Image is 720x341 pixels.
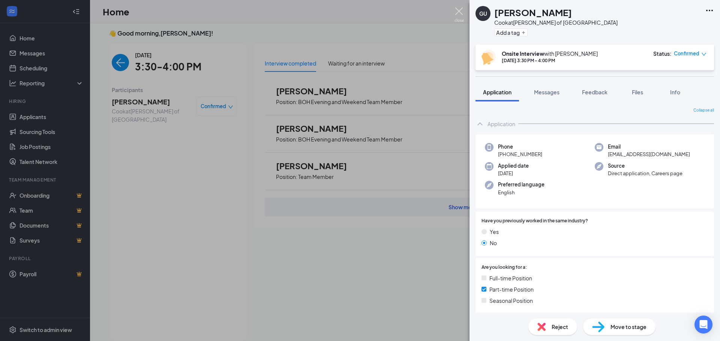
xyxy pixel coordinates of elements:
[701,52,706,57] span: down
[608,150,690,158] span: [EMAIL_ADDRESS][DOMAIN_NAME]
[487,120,515,128] div: Application
[552,323,568,331] span: Reject
[674,50,699,57] span: Confirmed
[608,170,682,177] span: Direct application, Careers page
[489,296,533,305] span: Seasonal Position
[705,6,714,15] svg: Ellipses
[610,323,646,331] span: Move to stage
[521,30,526,35] svg: Plus
[489,285,534,293] span: Part-time Position
[494,19,618,26] div: Cook at [PERSON_NAME] of [GEOGRAPHIC_DATA]
[694,316,712,334] div: Open Intercom Messenger
[608,162,682,170] span: Source
[632,89,643,95] span: Files
[498,170,529,177] span: [DATE]
[608,143,690,150] span: Email
[494,6,572,19] h1: [PERSON_NAME]
[502,50,544,57] b: Onsite Interview
[490,239,497,247] span: No
[498,143,542,150] span: Phone
[498,162,529,170] span: Applied date
[498,150,542,158] span: [PHONE_NUMBER]
[498,181,544,188] span: Preferred language
[481,264,527,271] span: Are you looking for a:
[498,189,544,196] span: English
[490,228,499,236] span: Yes
[475,119,484,128] svg: ChevronUp
[653,50,672,57] div: Status :
[494,28,528,36] button: PlusAdd a tag
[479,10,487,17] div: GU
[481,217,588,225] span: Have you previously worked in the same industry?
[534,89,559,95] span: Messages
[483,89,511,95] span: Application
[693,107,714,113] span: Collapse all
[670,89,680,95] span: Info
[582,89,607,95] span: Feedback
[489,274,532,282] span: Full-time Position
[502,50,598,57] div: with [PERSON_NAME]
[502,57,598,64] div: [DATE] 3:30 PM - 4:00 PM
